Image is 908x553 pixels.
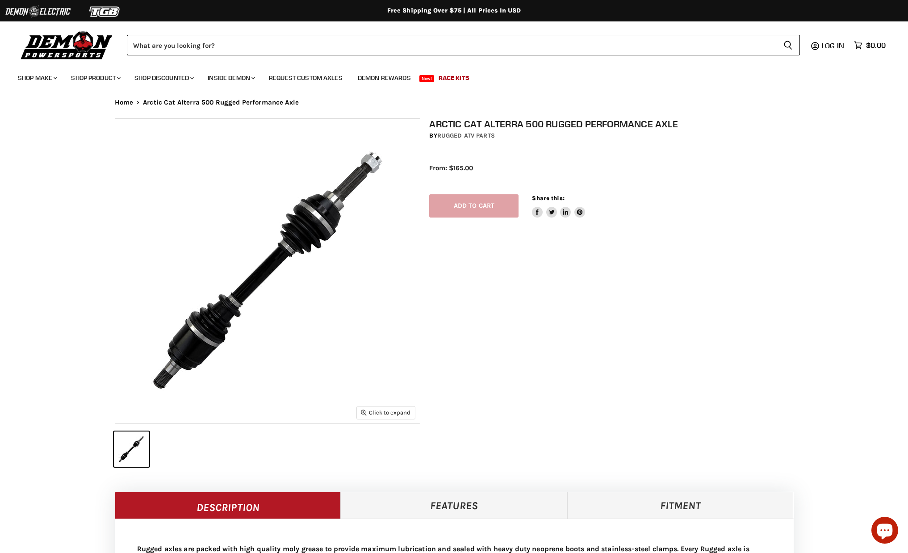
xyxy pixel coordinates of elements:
[18,29,116,61] img: Demon Powersports
[419,75,435,82] span: New!
[437,132,495,139] a: Rugged ATV Parts
[776,35,800,55] button: Search
[71,3,138,20] img: TGB Logo 2
[817,42,849,50] a: Log in
[567,492,794,519] a: Fitment
[849,39,890,52] a: $0.00
[115,99,134,106] a: Home
[127,35,800,55] form: Product
[432,69,476,87] a: Race Kits
[532,195,564,201] span: Share this:
[821,41,844,50] span: Log in
[64,69,126,87] a: Shop Product
[11,65,883,87] ul: Main menu
[143,99,299,106] span: Arctic Cat Alterra 500 Rugged Performance Axle
[351,69,418,87] a: Demon Rewards
[532,194,585,218] aside: Share this:
[429,164,473,172] span: From: $165.00
[357,406,415,419] button: Click to expand
[127,35,776,55] input: Search
[361,409,410,416] span: Click to expand
[201,69,260,87] a: Inside Demon
[866,41,886,50] span: $0.00
[262,69,349,87] a: Request Custom Axles
[128,69,199,87] a: Shop Discounted
[429,118,803,130] h1: Arctic Cat Alterra 500 Rugged Performance Axle
[11,69,63,87] a: Shop Make
[429,131,803,141] div: by
[97,99,812,106] nav: Breadcrumbs
[97,7,812,15] div: Free Shipping Over $75 | All Prices In USD
[115,119,420,423] img: IMAGE
[341,492,567,519] a: Features
[869,517,901,546] inbox-online-store-chat: Shopify online store chat
[115,492,341,519] a: Description
[114,432,149,467] button: IMAGE thumbnail
[4,3,71,20] img: Demon Electric Logo 2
